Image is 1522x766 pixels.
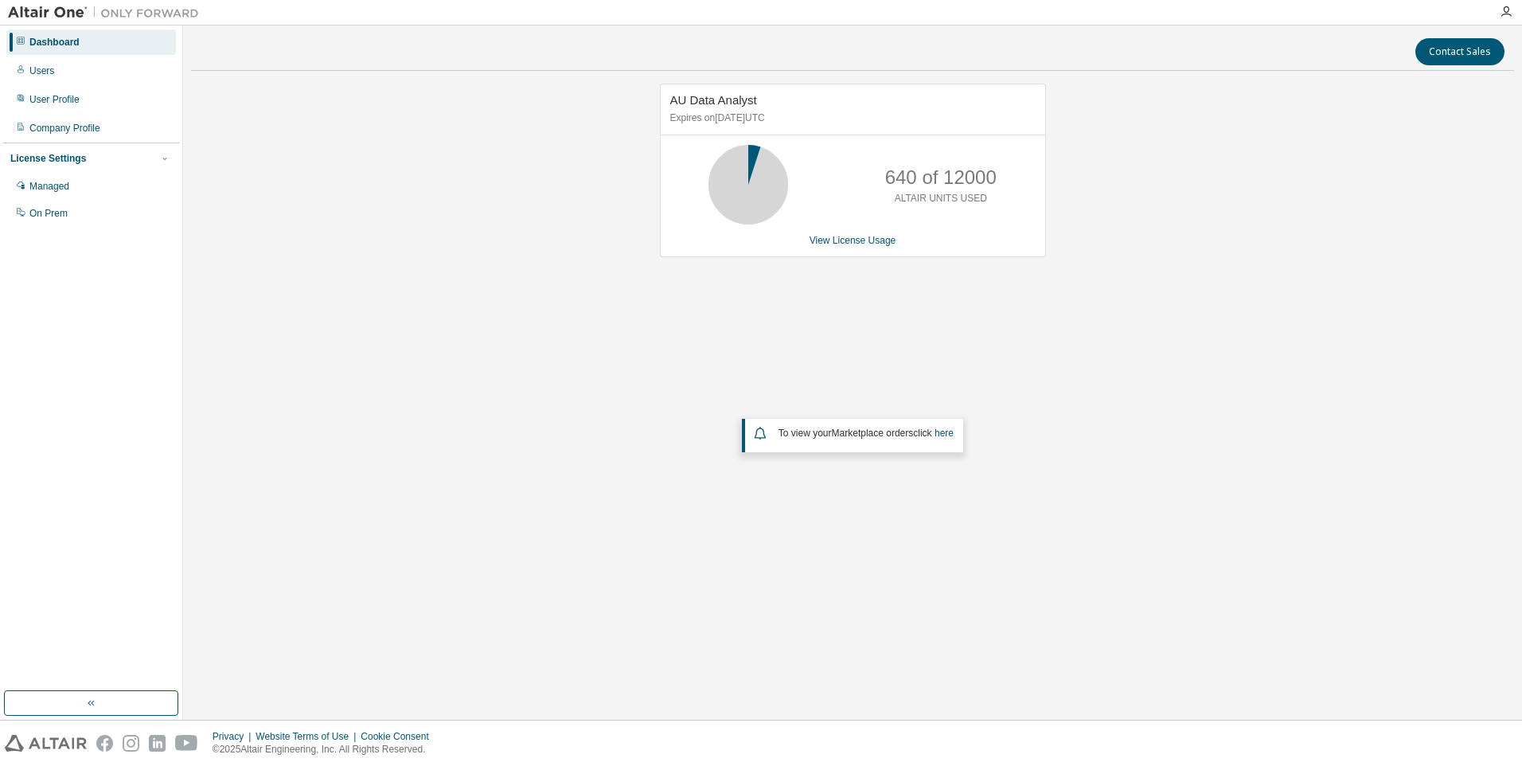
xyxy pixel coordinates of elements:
[256,730,361,743] div: Website Terms of Use
[123,735,139,752] img: instagram.svg
[361,730,438,743] div: Cookie Consent
[779,428,954,439] span: To view your click
[810,235,896,246] a: View License Usage
[29,122,100,135] div: Company Profile
[935,428,954,439] a: here
[8,5,207,21] img: Altair One
[29,180,69,193] div: Managed
[213,743,439,756] p: © 2025 Altair Engineering, Inc. All Rights Reserved.
[10,152,86,165] div: License Settings
[29,64,54,77] div: Users
[29,93,80,106] div: User Profile
[670,111,1032,125] p: Expires on [DATE] UTC
[29,36,80,49] div: Dashboard
[5,735,87,752] img: altair_logo.svg
[213,730,256,743] div: Privacy
[149,735,166,752] img: linkedin.svg
[96,735,113,752] img: facebook.svg
[29,207,68,220] div: On Prem
[175,735,198,752] img: youtube.svg
[895,192,987,205] p: ALTAIR UNITS USED
[1415,38,1504,65] button: Contact Sales
[885,164,997,191] p: 640 of 12000
[670,93,757,107] span: AU Data Analyst
[832,428,914,439] em: Marketplace orders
